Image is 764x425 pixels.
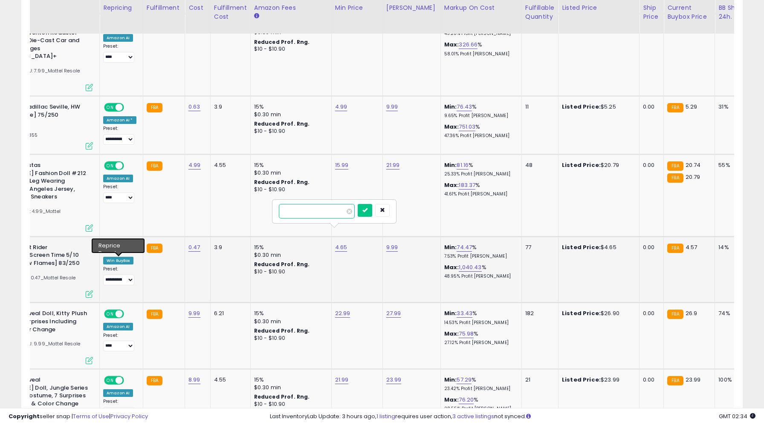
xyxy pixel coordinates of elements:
[254,376,325,384] div: 15%
[103,333,136,352] div: Preset:
[103,266,136,285] div: Preset:
[254,318,325,325] div: $0.30 min
[103,389,133,397] div: Amazon AI
[105,377,116,384] span: ON
[444,31,515,37] p: 49.28% Profit [PERSON_NAME]
[444,376,457,384] b: Min:
[459,330,474,338] a: 75.98
[105,244,116,251] span: ON
[270,413,755,421] div: Last InventoryLab Update: 3 hours ago, requires user action, not synced.
[525,161,552,169] div: 48
[123,162,136,169] span: OFF
[525,103,552,111] div: 11
[525,244,552,251] div: 77
[110,412,148,420] a: Privacy Policy
[718,310,747,317] div: 74%
[123,244,136,251] span: OFF
[686,309,697,317] span: 26.9
[444,191,515,197] p: 41.61% Profit [PERSON_NAME]
[103,399,136,418] div: Preset:
[459,40,477,49] a: 326.66
[562,376,633,384] div: $23.99
[254,3,328,12] div: Amazon Fees
[457,243,472,252] a: 74.47
[103,3,139,12] div: Repricing
[254,310,325,317] div: 15%
[147,310,162,319] small: FBA
[386,161,400,169] a: 21.99
[667,161,683,171] small: FBA
[103,257,133,264] div: Win BuyBox
[188,103,200,111] a: 0.63
[444,253,515,259] p: 7.53% Profit [PERSON_NAME]
[444,51,515,57] p: 58.01% Profit [PERSON_NAME]
[444,171,515,177] p: 25.33% Profit [PERSON_NAME]
[254,251,325,259] div: $0.30 min
[444,320,515,326] p: 14.53% Profit [PERSON_NAME]
[386,376,402,384] a: 23.99
[444,273,515,279] p: 48.95% Profit [PERSON_NAME]
[386,309,401,318] a: 27.99
[525,376,552,384] div: 21
[188,3,207,12] div: Cost
[457,309,472,318] a: 33.43
[147,161,162,171] small: FBA
[457,103,472,111] a: 76.43
[562,161,633,169] div: $20.79
[103,126,136,145] div: Preset:
[444,113,515,119] p: 9.65% Profit [PERSON_NAME]
[667,103,683,112] small: FBA
[335,3,379,12] div: Min Price
[444,103,457,111] b: Min:
[718,3,750,21] div: BB Share 24h.
[562,376,601,384] b: Listed Price:
[254,128,325,135] div: $10 - $10.90
[254,384,325,391] div: $0.30 min
[335,103,347,111] a: 4.99
[123,377,136,384] span: OFF
[562,3,636,12] div: Listed Price
[562,103,633,111] div: $5.25
[444,103,515,119] div: %
[444,330,515,346] div: %
[254,393,310,400] b: Reduced Prof. Rng.
[444,123,515,139] div: %
[254,186,325,193] div: $10 - $10.90
[718,161,747,169] div: 55%
[667,376,683,385] small: FBA
[562,244,633,251] div: $4.65
[188,309,200,318] a: 9.99
[386,243,398,252] a: 9.99
[686,376,701,384] span: 23.99
[562,309,601,317] b: Listed Price:
[103,116,136,124] div: Amazon AI *
[103,184,136,203] div: Preset:
[335,243,347,252] a: 4.65
[643,103,657,111] div: 0.00
[459,263,481,272] a: 1,040.43
[444,396,459,404] b: Max:
[444,181,459,189] b: Max:
[562,310,633,317] div: $26.90
[643,310,657,317] div: 0.00
[444,244,515,259] div: %
[686,173,700,181] span: 20.79
[376,412,395,420] a: 1 listing
[214,3,247,21] div: Fulfillment Cost
[103,175,133,182] div: Amazon AI
[444,386,515,392] p: 23.42% Profit [PERSON_NAME]
[718,376,747,384] div: 100%
[444,243,457,251] b: Min:
[444,263,459,271] b: Max:
[214,161,244,169] div: 4.55
[444,376,515,392] div: %
[444,161,515,177] div: %
[254,103,325,111] div: 15%
[667,3,711,21] div: Current Buybox Price
[643,244,657,251] div: 0.00
[686,103,697,111] span: 5.29
[147,3,181,12] div: Fulfillment
[188,161,201,169] a: 4.99
[254,169,325,177] div: $0.30 min
[105,310,116,318] span: ON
